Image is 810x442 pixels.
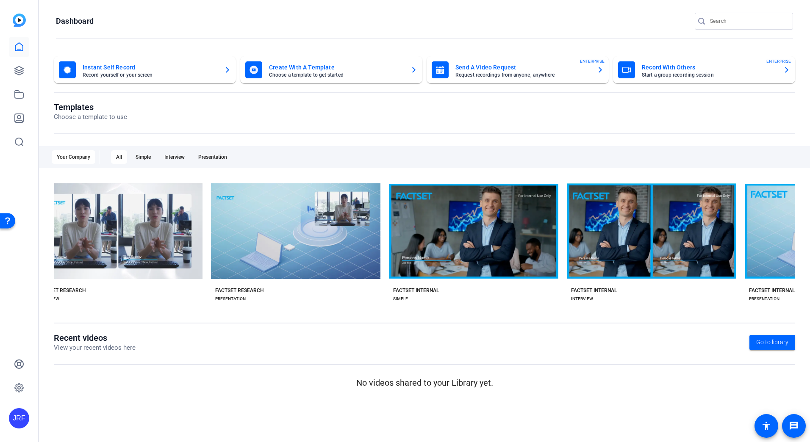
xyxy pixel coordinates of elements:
[215,287,264,294] div: FACTSET RESEARCH
[9,408,29,428] div: JRF
[642,72,777,77] mat-card-subtitle: Start a group recording session
[393,296,408,302] div: SIMPLE
[159,150,190,164] div: Interview
[13,14,26,27] img: blue-gradient.svg
[571,287,617,294] div: FACTSET INTERNAL
[54,112,127,122] p: Choose a template to use
[427,56,609,83] button: Send A Video RequestRequest recordings from anyone, anywhereENTERPRISE
[193,150,232,164] div: Presentation
[37,287,86,294] div: FACTSET RESEARCH
[710,16,786,26] input: Search
[789,421,799,431] mat-icon: message
[54,56,236,83] button: Instant Self RecordRecord yourself or your screen
[580,58,605,64] span: ENTERPRISE
[393,287,439,294] div: FACTSET INTERNAL
[52,150,95,164] div: Your Company
[761,421,771,431] mat-icon: accessibility
[56,16,94,26] h1: Dashboard
[269,62,404,72] mat-card-title: Create With A Template
[455,62,590,72] mat-card-title: Send A Video Request
[269,72,404,77] mat-card-subtitle: Choose a template to get started
[455,72,590,77] mat-card-subtitle: Request recordings from anyone, anywhere
[54,343,136,353] p: View your recent videos here
[749,287,795,294] div: FACTSET INTERNAL
[215,296,246,302] div: PRESENTATION
[111,150,127,164] div: All
[756,338,788,347] span: Go to library
[749,296,779,302] div: PRESENTATION
[83,62,217,72] mat-card-title: Instant Self Record
[54,376,795,389] p: No videos shared to your Library yet.
[766,58,791,64] span: ENTERPRISE
[749,335,795,350] a: Go to library
[130,150,156,164] div: Simple
[54,102,127,112] h1: Templates
[642,62,777,72] mat-card-title: Record With Others
[613,56,795,83] button: Record With OthersStart a group recording sessionENTERPRISE
[54,333,136,343] h1: Recent videos
[83,72,217,77] mat-card-subtitle: Record yourself or your screen
[240,56,422,83] button: Create With A TemplateChoose a template to get started
[571,296,593,302] div: INTERVIEW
